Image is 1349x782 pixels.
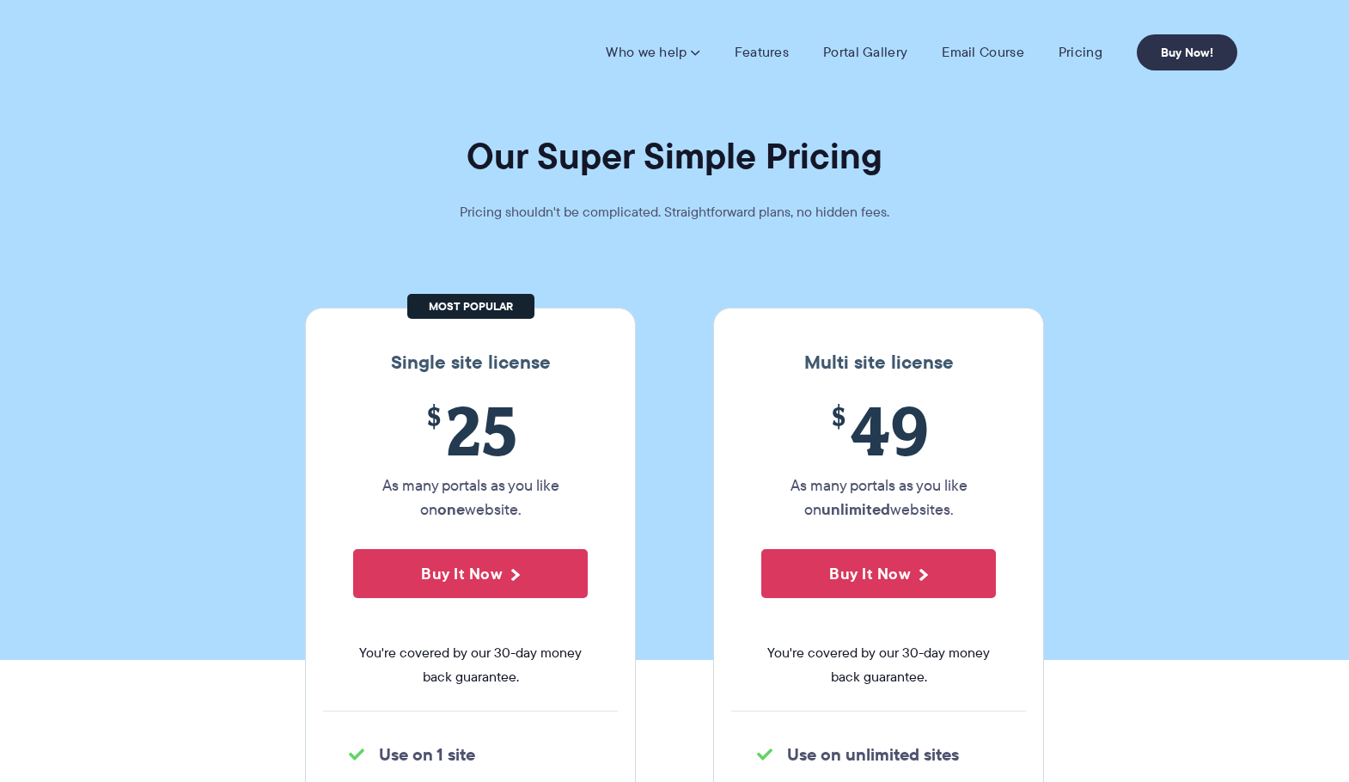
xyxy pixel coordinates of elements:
a: Email Course [942,44,1024,61]
a: Features [735,44,789,61]
strong: Use on unlimited sites [787,742,959,767]
span: You're covered by our 30-day money back guarantee. [761,641,996,689]
h3: Single site license [323,351,618,374]
span: 25 [353,391,588,469]
button: Buy It Now [761,549,996,598]
p: As many portals as you like on websites. [761,473,996,522]
h3: Multi site license [731,351,1026,374]
span: You're covered by our 30-day money back guarantee. [353,641,588,689]
a: Who we help [606,44,699,61]
a: Buy Now! [1137,34,1237,70]
strong: Use on 1 site [379,742,475,767]
strong: unlimited [821,498,890,521]
button: Buy It Now [353,549,588,598]
a: Portal Gallery [823,44,907,61]
strong: one [437,498,465,521]
p: As many portals as you like on website. [353,473,588,522]
span: 49 [761,391,996,469]
p: Pricing shouldn't be complicated. Straightforward plans, no hidden fees. [417,200,932,224]
a: Pricing [1059,44,1102,61]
